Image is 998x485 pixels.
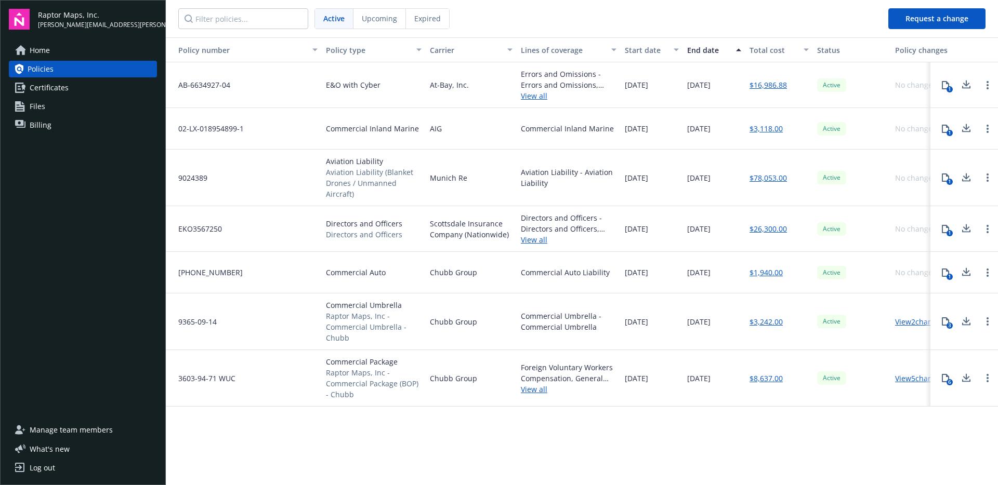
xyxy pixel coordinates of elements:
button: What's new [9,443,86,454]
span: [DATE] [687,172,711,183]
a: Manage team members [9,422,157,438]
button: 6 [935,368,956,388]
button: Start date [621,37,683,62]
button: 1 [935,118,956,139]
a: $8,637.00 [750,373,783,384]
span: [DATE] [625,223,648,234]
a: Home [9,42,157,59]
span: EKO3567250 [170,223,222,234]
span: Active [821,124,842,133]
a: View all [521,384,616,395]
span: Active [821,80,842,90]
span: Commercial Umbrella [326,300,422,311]
span: Raptor Maps, Inc - Commercial Umbrella - Chubb [326,311,422,343]
div: Errors and Omissions - Errors and Omissions, Cyber Liability [521,69,616,90]
div: 1 [947,274,953,280]
span: AB-6634927-04 [170,79,230,90]
div: Policy number [170,45,306,56]
span: E&O with Cyber [326,79,380,90]
button: 1 [935,167,956,188]
span: Munich Re [430,172,467,183]
a: $3,242.00 [750,316,783,327]
div: Commercial Inland Marine [521,123,614,134]
a: View all [521,234,616,245]
span: Home [30,42,50,59]
a: $16,986.88 [750,79,787,90]
span: Raptor Maps, Inc. [38,9,157,20]
button: End date [683,37,745,62]
span: Chubb Group [430,373,477,384]
a: Open options [981,315,994,328]
button: 3 [935,311,956,332]
span: Certificates [30,79,69,96]
div: Commercial Umbrella - Commercial Umbrella [521,311,616,332]
span: 9024389 [170,172,207,183]
div: No changes [895,267,936,278]
span: [DATE] [687,223,711,234]
span: Active [323,13,345,24]
div: End date [687,45,730,56]
div: 6 [947,379,953,385]
span: Commercial Auto [326,267,386,278]
div: Log out [30,460,55,476]
div: Start date [625,45,667,56]
span: [DATE] [625,172,648,183]
a: View all [521,90,616,101]
span: Scottsdale Insurance Company (Nationwide) [430,218,513,240]
span: Billing [30,117,51,133]
div: 1 [947,179,953,185]
span: Aviation Liability [326,156,422,167]
a: View 2 changes [895,317,944,327]
div: Directors and Officers - Directors and Officers, Fiduciary Liability [521,212,616,234]
div: Lines of coverage [521,45,605,56]
div: 3 [947,322,953,329]
span: Chubb Group [430,316,477,327]
a: Open options [981,171,994,184]
span: Policies [28,61,54,77]
a: View 5 changes [895,373,944,383]
a: $1,940.00 [750,267,783,278]
span: Manage team members [30,422,113,438]
div: 1 [947,230,953,236]
a: Policies [9,61,157,77]
a: Files [9,98,157,115]
button: Request a change [888,8,986,29]
span: Active [821,173,842,182]
span: Raptor Maps, Inc - Commercial Package (BOP) - Chubb [326,367,422,400]
span: Commercial Package [326,356,422,367]
span: 02-LX-018954899-1 [170,123,244,134]
span: [DATE] [687,267,711,278]
div: Status [817,45,887,56]
span: Active [821,268,842,277]
span: [PERSON_NAME][EMAIL_ADDRESS][PERSON_NAME][DOMAIN_NAME] [38,20,157,30]
div: 1 [947,130,953,136]
button: 1 [935,75,956,96]
span: Aviation Liability (Blanket Drones / Unmanned Aircraft) [326,167,422,199]
span: What ' s new [30,443,70,454]
span: [DATE] [625,79,648,90]
span: [DATE] [687,316,711,327]
span: [DATE] [687,79,711,90]
button: 1 [935,262,956,283]
img: navigator-logo.svg [9,9,30,30]
a: Open options [981,79,994,91]
button: Policy type [322,37,426,62]
span: 9365-09-14 [170,316,217,327]
button: Policy changes [891,37,956,62]
span: Expired [414,13,441,24]
div: No changes [895,223,936,234]
div: Aviation Liability - Aviation Liability [521,167,616,188]
div: Toggle SortBy [170,45,306,56]
a: $78,053.00 [750,172,787,183]
div: Carrier [430,45,501,56]
div: Commercial Auto Liability [521,267,610,278]
a: $26,300.00 [750,223,787,234]
span: [DATE] [625,123,648,134]
span: Chubb Group [430,267,477,278]
span: [DATE] [625,373,648,384]
span: [DATE] [687,123,711,134]
span: Active [821,224,842,234]
span: Upcoming [362,13,397,24]
a: Certificates [9,79,157,96]
a: Open options [981,123,994,135]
